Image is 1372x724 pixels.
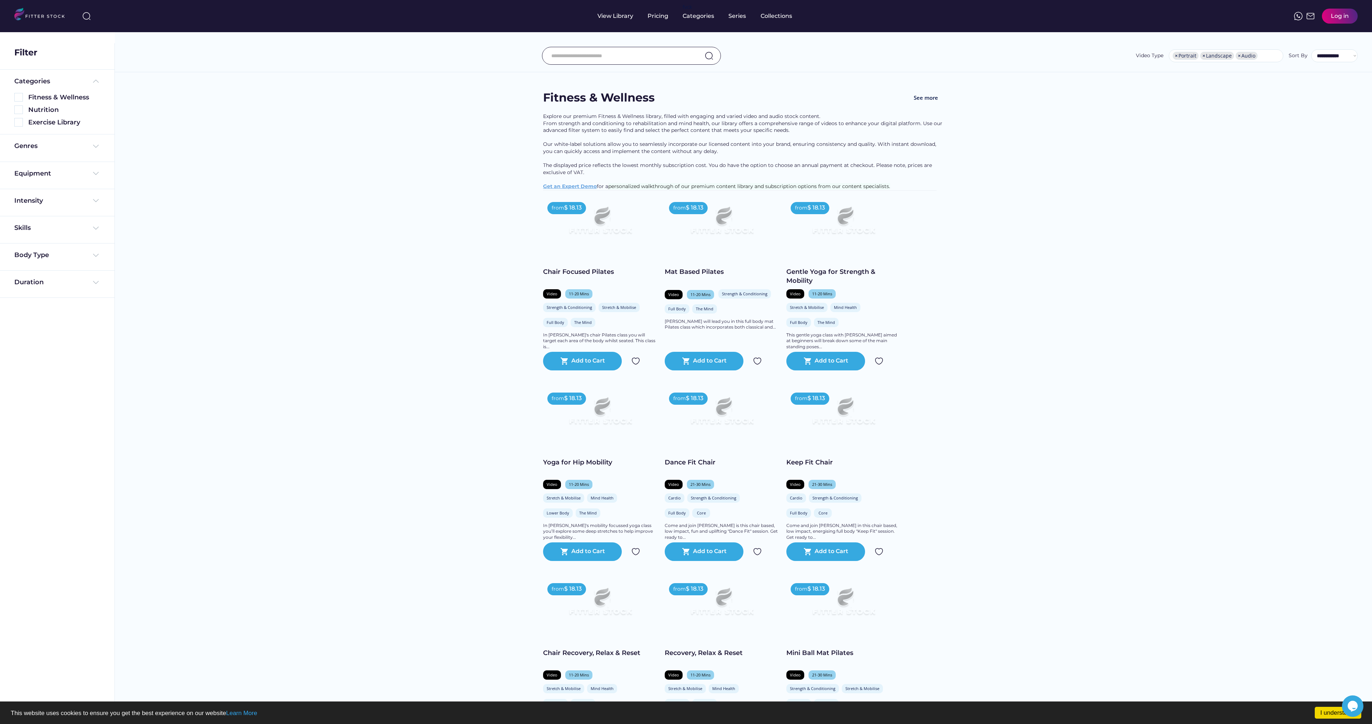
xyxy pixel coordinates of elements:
[631,547,640,556] img: Group%201000002324.svg
[812,672,832,678] div: 21-30 Mins
[668,510,686,516] div: Full Body
[673,586,686,593] div: from
[798,388,889,440] img: Frame%2079%20%281%29.svg
[552,205,564,212] div: from
[908,90,944,106] button: See more
[683,4,692,11] div: fvck
[1306,12,1315,20] img: Frame%2051.svg
[14,142,38,151] div: Genres
[92,142,100,151] img: Frame%20%284%29.svg
[665,319,779,331] div: [PERSON_NAME] will lead you in this full body mat Pilates class which incorporates both classical...
[552,586,564,593] div: from
[1331,12,1349,20] div: Log in
[14,251,49,260] div: Body Type
[14,196,43,205] div: Intensity
[14,118,23,127] img: Rectangle%205126.svg
[696,510,707,516] div: Core
[574,320,592,325] div: The Mind
[591,686,614,691] div: Mind Health
[14,93,23,102] img: Rectangle%205126.svg
[1342,695,1365,717] iframe: chat widget
[668,482,679,487] div: Video
[14,169,51,178] div: Equipment
[790,495,802,501] div: Cardio
[543,649,658,657] div: Chair Recovery, Relax & Reset
[798,198,889,249] img: Frame%2079%20%281%29.svg
[798,579,889,630] img: Frame%2079%20%281%29.svg
[817,320,835,325] div: The Mind
[597,12,633,20] div: View Library
[564,204,582,212] div: $ 18.13
[1236,52,1258,60] li: Audio
[665,649,779,657] div: Recovery, Relax & Reset
[807,585,825,593] div: $ 18.13
[807,204,825,212] div: $ 18.13
[555,198,646,249] img: Frame%2079%20%281%29.svg
[668,701,686,706] div: Full Body
[1289,52,1308,59] div: Sort By
[92,278,100,287] img: Frame%20%284%29.svg
[92,196,100,205] img: Frame%20%284%29.svg
[804,547,812,556] button: shopping_cart
[28,93,100,102] div: Fitness & Wellness
[543,332,658,350] div: In [PERSON_NAME]'s chair Pilates class you will target each area of the body whilst seated. This ...
[14,77,50,86] div: Categories
[571,547,605,556] div: Add to Cart
[790,701,807,706] div: Full Body
[547,672,557,678] div: Video
[1238,53,1241,58] span: ×
[14,8,71,23] img: LOGO.svg
[690,482,711,487] div: 21-30 Mins
[11,710,1361,716] p: This website uses cookies to ensure you get the best experience on our website
[676,579,768,630] img: Frame%2079%20%281%29.svg
[14,278,44,287] div: Duration
[668,686,702,691] div: Stretch & Mobilise
[547,320,564,325] div: Full Body
[564,585,582,593] div: $ 18.13
[786,267,901,285] div: Gentle Yoga for Strength & Mobility
[547,701,564,706] div: Full Body
[543,183,597,189] a: Get an Expert Demo
[92,251,100,260] img: Frame%20%284%29.svg
[673,205,686,212] div: from
[1202,53,1205,58] span: ×
[693,547,727,556] div: Add to Cart
[875,547,883,556] img: Group%201000002324.svg
[555,388,646,440] img: Frame%2079%20%281%29.svg
[560,357,569,365] button: shopping_cart
[14,46,37,59] div: Filter
[648,12,668,20] div: Pricing
[834,305,857,310] div: Mind Health
[1175,53,1178,58] span: ×
[812,482,832,487] div: 21-30 Mins
[690,672,711,678] div: 11-20 Mins
[543,162,933,176] span: The displayed price reflects the lowest monthly subscription cost. You do have the option to choo...
[807,394,825,402] div: $ 18.13
[682,357,690,365] button: shopping_cart
[812,495,858,501] div: Strength & Conditioning
[790,305,824,310] div: Stretch & Mobilise
[547,495,581,501] div: Stretch & Mobilise
[693,357,727,365] div: Add to Cart
[722,291,767,296] div: Strength & Conditioning
[543,90,655,106] div: Fitness & Wellness
[668,672,679,678] div: Video
[686,394,703,402] div: $ 18.13
[543,113,944,190] div: Explore our premium Fitness & Wellness library, filled with engaging and varied video and audio s...
[82,12,91,20] img: search-normal%203.svg
[676,388,768,440] img: Frame%2079%20%281%29.svg
[547,510,569,516] div: Lower Body
[1315,707,1361,719] a: I understand!
[668,495,681,501] div: Cardio
[790,320,807,325] div: Full Body
[569,291,589,296] div: 11-20 Mins
[686,585,703,593] div: $ 18.13
[795,395,807,402] div: from
[790,672,801,678] div: Video
[547,482,557,487] div: Video
[560,547,569,556] text: shopping_cart
[668,306,686,311] div: Full Body
[552,395,564,402] div: from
